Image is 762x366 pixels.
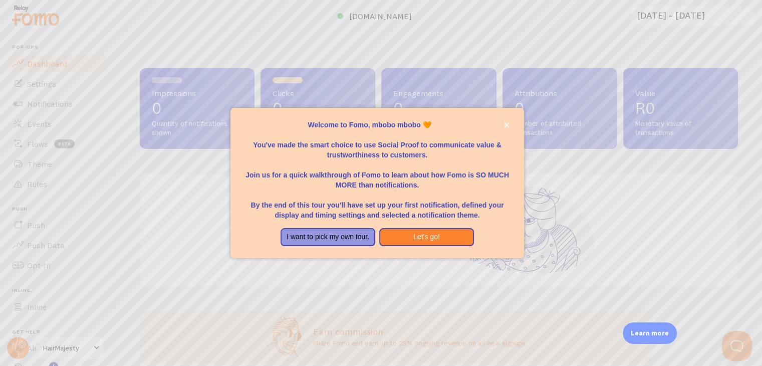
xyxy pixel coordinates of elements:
[242,160,512,190] p: Join us for a quick walkthrough of Fomo to learn about how Fomo is SO MUCH MORE than notifications.
[242,120,512,130] p: Welcome to Fomo, mbobo mbobo 🧡
[501,120,512,130] button: close,
[230,108,524,258] div: Welcome to Fomo, mbobo mbobo 🧡You&amp;#39;ve made the smart choice to use Social Proof to communi...
[623,322,677,344] div: Learn more
[242,190,512,220] p: By the end of this tour you'll have set up your first notification, defined your display and timi...
[379,228,474,246] button: Let's go!
[631,328,669,338] p: Learn more
[242,130,512,160] p: You've made the smart choice to use Social Proof to communicate value & trustworthiness to custom...
[281,228,375,246] button: I want to pick my own tour.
